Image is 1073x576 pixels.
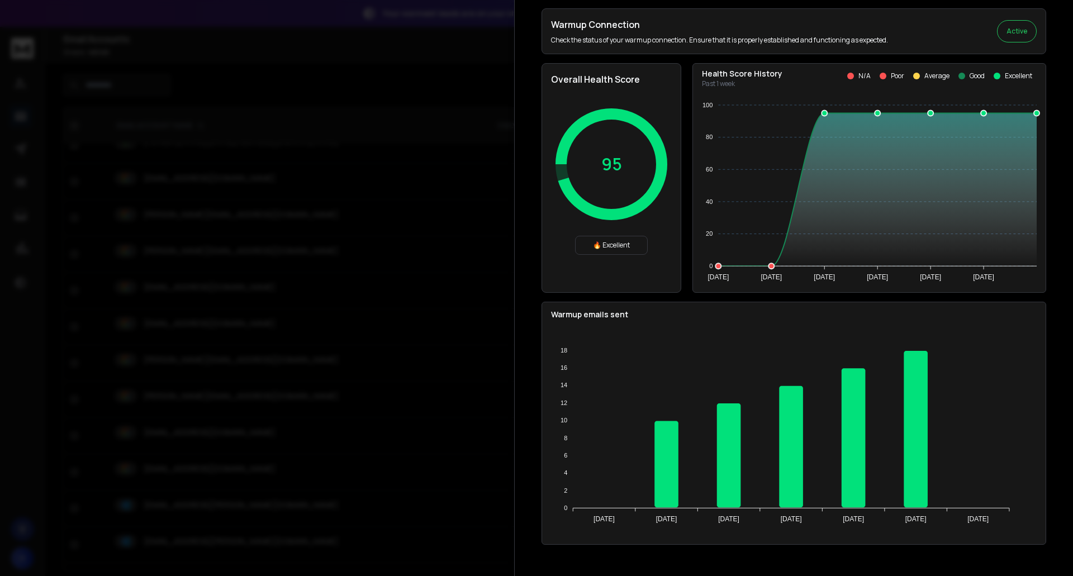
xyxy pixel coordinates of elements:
p: N/A [858,72,871,80]
tspan: 40 [706,198,713,205]
tspan: [DATE] [814,273,835,281]
tspan: [DATE] [905,515,927,523]
tspan: 80 [706,134,713,140]
tspan: [DATE] [843,515,864,523]
tspan: 10 [561,417,567,423]
p: Good [970,72,985,80]
tspan: [DATE] [920,273,941,281]
tspan: 20 [706,230,713,237]
tspan: [DATE] [708,273,729,281]
tspan: [DATE] [973,273,994,281]
tspan: 60 [706,166,713,173]
tspan: 16 [561,364,567,371]
tspan: 0 [564,504,567,511]
div: 🔥 Excellent [575,236,648,255]
p: Average [924,72,949,80]
tspan: 4 [564,469,567,476]
tspan: 6 [564,452,567,459]
tspan: 100 [702,102,713,108]
p: Past 1 week [702,79,782,88]
button: Active [997,20,1037,42]
p: Excellent [1005,72,1032,80]
tspan: [DATE] [781,515,802,523]
p: Health Score History [702,68,782,79]
tspan: 14 [561,382,567,388]
tspan: 8 [564,435,567,441]
tspan: [DATE] [761,273,782,281]
tspan: 2 [564,487,567,494]
h2: Warmup Connection [551,18,888,31]
tspan: [DATE] [867,273,888,281]
tspan: 0 [709,263,713,269]
tspan: [DATE] [656,515,677,523]
tspan: [DATE] [718,515,739,523]
tspan: [DATE] [967,515,989,523]
p: Warmup emails sent [551,309,1037,320]
tspan: 12 [561,399,567,406]
p: 95 [601,154,622,174]
p: Check the status of your warmup connection. Ensure that it is properly established and functionin... [551,36,888,45]
tspan: [DATE] [594,515,615,523]
p: Poor [891,72,904,80]
tspan: 18 [561,347,567,354]
h2: Overall Health Score [551,73,672,86]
